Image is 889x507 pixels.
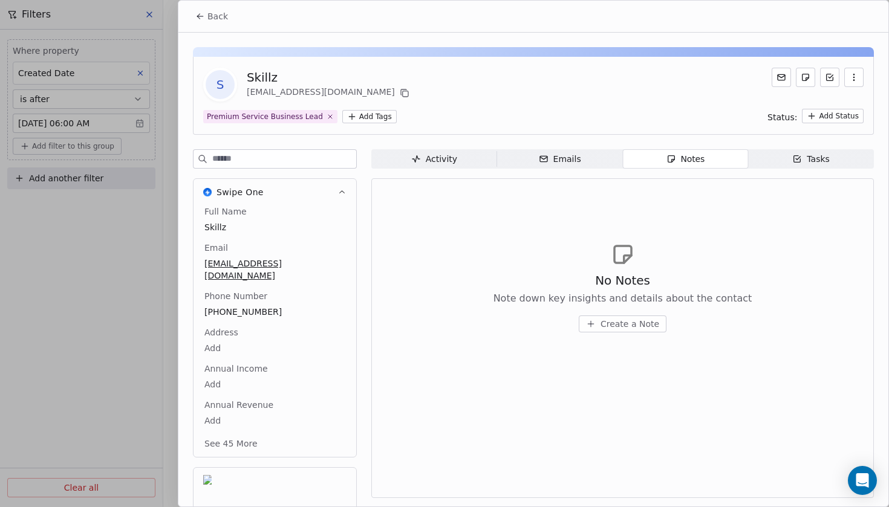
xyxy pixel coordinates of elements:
[601,318,659,330] span: Create a Note
[202,205,249,218] span: Full Name
[539,153,581,166] div: Emails
[202,290,270,302] span: Phone Number
[202,363,270,375] span: Annual Income
[247,69,412,86] div: Skillz
[207,111,323,122] div: Premium Service Business Lead
[203,188,212,196] img: Swipe One
[194,205,356,457] div: Swipe OneSwipe One
[204,415,345,427] span: Add
[802,109,864,123] button: Add Status
[848,466,877,495] div: Open Intercom Messenger
[194,179,356,205] button: Swipe OneSwipe One
[767,111,797,123] span: Status:
[247,86,412,100] div: [EMAIL_ADDRESS][DOMAIN_NAME]
[204,221,345,233] span: Skillz
[202,326,241,338] span: Address
[493,291,752,306] span: Note down key insights and details about the contact
[342,110,397,123] button: Add Tags
[206,70,235,99] span: S
[188,5,235,27] button: Back
[202,242,230,254] span: Email
[217,186,264,198] span: Swipe One
[204,342,345,354] span: Add
[207,10,228,22] span: Back
[792,153,830,166] div: Tasks
[204,306,345,318] span: [PHONE_NUMBER]
[579,315,666,332] button: Create a Note
[197,433,265,454] button: See 45 More
[204,257,345,282] span: [EMAIL_ADDRESS][DOMAIN_NAME]
[411,153,457,166] div: Activity
[202,399,276,411] span: Annual Revenue
[595,272,650,289] span: No Notes
[204,378,345,390] span: Add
